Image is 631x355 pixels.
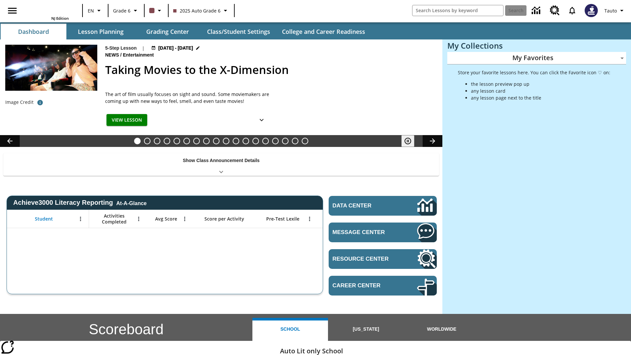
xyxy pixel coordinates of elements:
[76,214,85,224] button: Open Menu
[183,138,190,144] button: Slide 6 The Last Homesteaders
[150,45,202,52] button: Aug 18 - Aug 24 Choose Dates
[5,99,34,106] p: Image Credit
[277,24,370,39] button: College and Career Readiness
[134,138,141,144] button: Slide 1 Taking Movies to the X-Dimension
[292,138,298,144] button: Slide 17 Point of View
[401,135,421,147] div: Pause
[329,249,437,269] a: Resource Center, Will open in new tab
[164,138,170,144] button: Slide 4 Dirty Jobs Kids Had To Do
[174,138,180,144] button: Slide 5 Cars of the Future?
[203,138,210,144] button: Slide 8 Attack of the Terrifying Tomatoes
[180,214,190,224] button: Open Menu
[154,138,160,144] button: Slide 3 Do You Want Fries With That?
[35,216,53,222] span: Student
[333,229,397,236] span: Message Center
[546,2,564,19] a: Resource Center, Will open in new tab
[158,45,193,52] span: [DATE] - [DATE]
[447,52,626,64] div: My Favorites
[471,87,610,94] li: any lesson card
[471,81,610,87] li: the lesson preview pop up
[581,2,602,19] button: Select a new avatar
[88,7,94,14] span: EN
[204,216,244,222] span: Score per Activity
[252,138,259,144] button: Slide 13 Career Lesson
[193,138,200,144] button: Slide 7 Solar Power to the People
[282,138,289,144] button: Slide 16 Remembering Justice O'Connor
[68,24,133,39] button: Lesson Planning
[134,214,144,224] button: Open Menu
[120,52,122,58] span: /
[458,69,610,76] p: Store your favorite lessons here. You can click the Favorite icon ♡ on:
[564,2,581,19] a: Notifications
[305,214,315,224] button: Open Menu
[302,138,308,144] button: Slide 18 The Constitution's Balancing Act
[262,138,269,144] button: Slide 14 Cooking Up Native Traditions
[266,216,299,222] span: Pre-Test Lexile
[173,7,221,14] span: 2025 Auto Grade 6
[333,282,397,289] span: Career Center
[51,16,69,21] span: NJ Edition
[123,52,155,59] span: Entertainment
[243,138,249,144] button: Slide 12 Pre-release lesson
[106,114,147,126] button: View Lesson
[85,5,106,16] button: Language: EN, Select a language
[13,199,147,206] span: Achieve3000 Literacy Reporting
[155,216,177,222] span: Avg Score
[329,223,437,242] a: Message Center
[423,135,442,147] button: Lesson carousel, Next
[255,114,268,126] button: Show Details
[110,5,142,16] button: Grade: Grade 6, Select a grade
[1,24,66,39] button: Dashboard
[471,94,610,101] li: any lesson page next to the title
[105,61,434,78] h2: Taking Movies to the X-Dimension
[34,97,47,108] button: Photo credit: Photo by The Asahi Shimbun via Getty Images
[142,45,145,52] span: |
[604,7,617,14] span: Tauto
[171,5,232,16] button: Class: 2025 Auto Grade 6, Select your class
[252,318,328,341] button: School
[135,24,200,39] button: Grading Center
[144,138,151,144] button: Slide 2 All Aboard the Hyperloop?
[5,45,97,91] img: Panel in front of the seats sprays water mist to the happy audience at a 4DX-equipped theater.
[105,91,269,105] p: The art of film usually focuses on sight and sound. Some moviemakers are coming up with new ways ...
[328,318,404,341] button: [US_STATE]
[3,1,22,20] button: Open side menu
[401,135,414,147] button: Pause
[202,24,275,39] button: Class/Student Settings
[528,2,546,20] a: Data Center
[333,256,397,262] span: Resource Center
[105,45,137,52] p: 5-Step Lesson
[585,4,598,17] img: Avatar
[3,153,439,176] div: Show Class Announcement Details
[412,5,503,16] input: search field
[333,202,395,209] span: Data Center
[105,52,120,59] span: News
[92,213,136,225] span: Activities Completed
[447,41,626,50] h3: My Collections
[233,138,239,144] button: Slide 11 Mixed Practice: Citing Evidence
[602,5,628,16] button: Profile/Settings
[183,157,260,164] p: Show Class Announcement Details
[26,3,69,16] a: Home
[404,318,479,341] button: Worldwide
[26,2,69,21] div: Home
[147,5,166,16] button: Class color is dark brown. Change class color
[213,138,220,144] button: Slide 9 Fashion Forward in Ancient Rome
[329,196,437,216] a: Data Center
[116,199,147,206] div: At-A-Glance
[272,138,279,144] button: Slide 15 Hooray for Constitution Day!
[113,7,130,14] span: Grade 6
[223,138,229,144] button: Slide 10 The Invasion of the Free CD
[329,276,437,296] a: Career Center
